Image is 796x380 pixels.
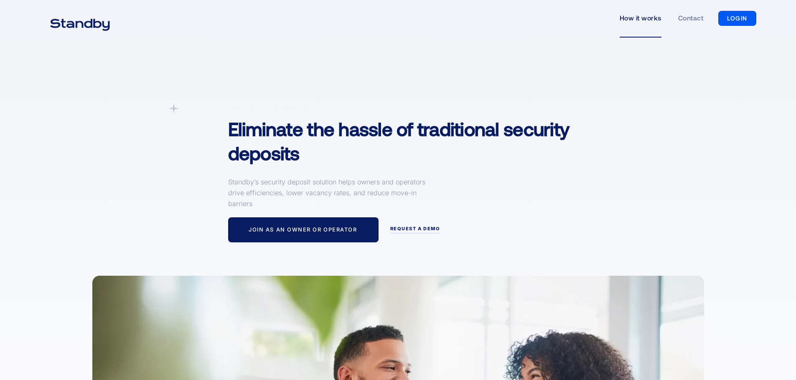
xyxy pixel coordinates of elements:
a: home [40,13,120,23]
div: Join as an owner or operator [249,226,357,233]
a: LOGIN [718,11,756,26]
div: request a demo [390,226,440,232]
h1: Eliminate the hassle of traditional security deposits [228,117,620,165]
a: Join as an owner or operator [228,217,379,242]
p: Standby’s security deposit solution helps owners and operators drive efficiencies, lower vacancy ... [228,176,429,209]
div: A simpler Deposit Solution [228,103,312,112]
a: request a demo [390,226,440,234]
